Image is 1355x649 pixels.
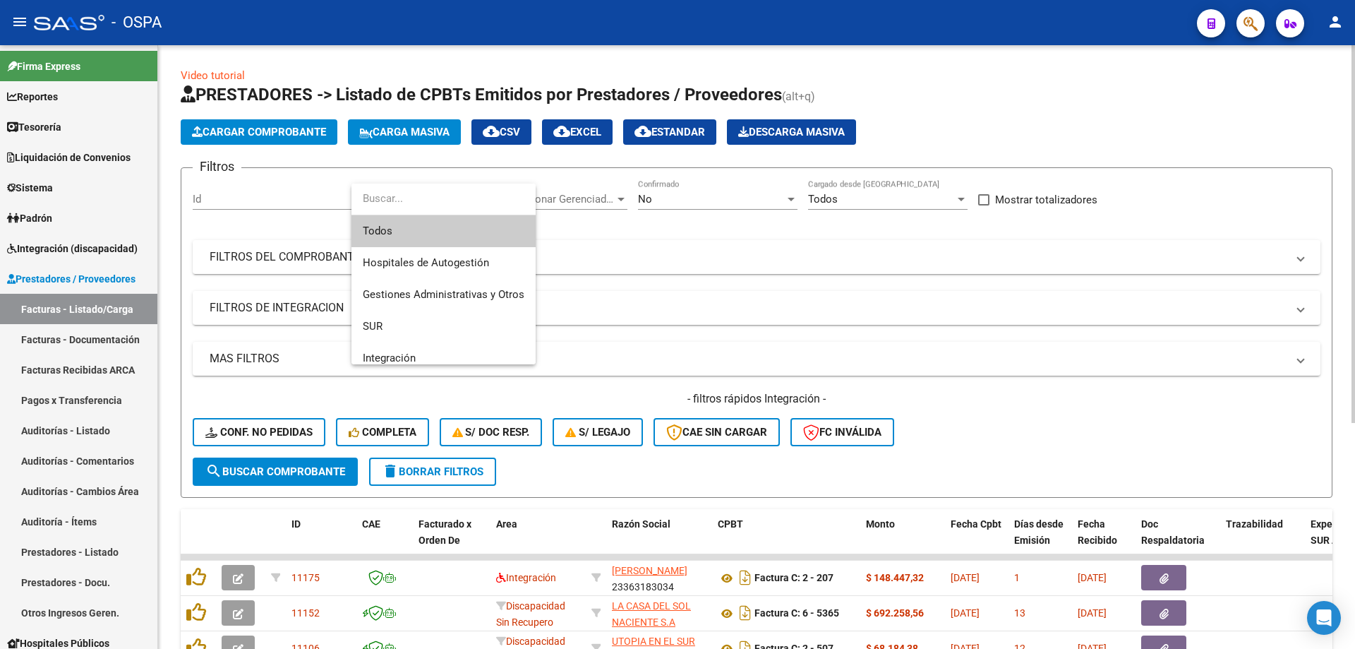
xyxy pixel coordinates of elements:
span: SUR [363,320,383,333]
span: Todos [363,215,524,247]
input: dropdown search [351,183,536,215]
span: Hospitales de Autogestión [363,256,489,269]
span: Integración [363,352,416,364]
div: Open Intercom Messenger [1307,601,1341,635]
span: Gestiones Administrativas y Otros [363,288,524,301]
